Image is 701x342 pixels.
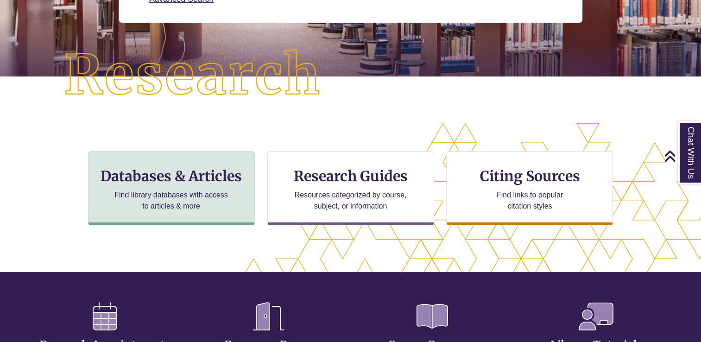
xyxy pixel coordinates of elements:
[474,167,587,185] h3: Citing Sources
[267,151,434,225] a: Research Guides Resources categorized by course, subject, or information
[275,167,426,185] h3: Research Guides
[446,151,613,225] a: Citing Sources Find links to popular citation styles
[111,190,232,212] p: Find library databases with access to articles & more
[290,190,411,212] p: Resources categorized by course, subject, or information
[485,190,575,212] p: Find links to popular citation styles
[664,150,699,162] a: Back to Top
[96,167,247,185] h3: Databases & Articles
[35,21,351,131] img: Research
[88,151,255,225] a: Databases & Articles Find library databases with access to articles & more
